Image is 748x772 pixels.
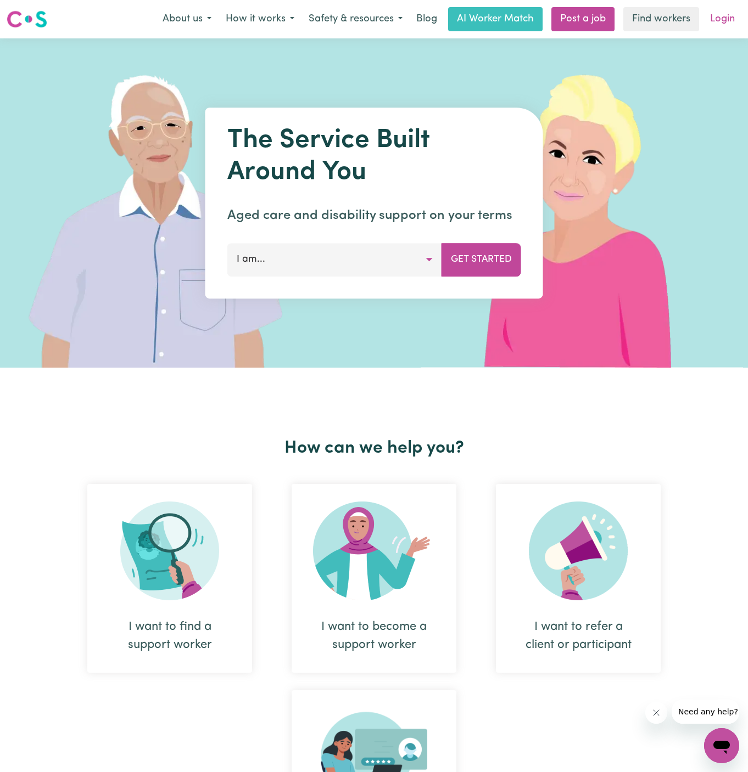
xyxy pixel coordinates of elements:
[68,438,680,459] h2: How can we help you?
[227,243,442,276] button: I am...
[704,728,739,763] iframe: Button to launch messaging window
[114,618,226,654] div: I want to find a support worker
[448,7,543,31] a: AI Worker Match
[529,501,628,600] img: Refer
[7,9,47,29] img: Careseekers logo
[442,243,521,276] button: Get Started
[704,7,741,31] a: Login
[7,7,47,32] a: Careseekers logo
[120,501,219,600] img: Search
[302,8,410,31] button: Safety & resources
[87,484,252,673] div: I want to find a support worker
[318,618,430,654] div: I want to become a support worker
[155,8,219,31] button: About us
[219,8,302,31] button: How it works
[292,484,456,673] div: I want to become a support worker
[623,7,699,31] a: Find workers
[227,206,521,226] p: Aged care and disability support on your terms
[522,618,634,654] div: I want to refer a client or participant
[313,501,435,600] img: Become Worker
[227,125,521,188] h1: The Service Built Around You
[672,700,739,724] iframe: Message from company
[551,7,615,31] a: Post a job
[410,7,444,31] a: Blog
[496,484,661,673] div: I want to refer a client or participant
[645,702,667,724] iframe: Close message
